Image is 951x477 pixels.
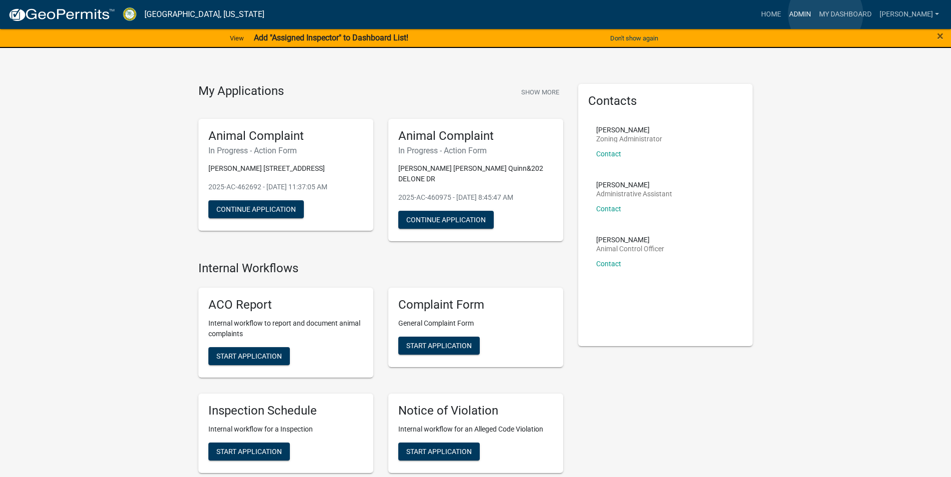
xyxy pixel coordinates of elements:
h6: In Progress - Action Form [398,146,553,155]
button: Start Application [398,337,480,355]
span: Start Application [216,447,282,455]
a: Home [757,5,785,24]
p: [PERSON_NAME] [596,236,664,243]
strong: Add "Assigned Inspector" to Dashboard List! [254,33,408,42]
button: Don't show again [606,30,662,46]
h4: Internal Workflows [198,261,563,276]
p: 2025-AC-462692 - [DATE] 11:37:05 AM [208,182,363,192]
p: [PERSON_NAME] [596,126,662,133]
button: Start Application [398,443,480,461]
span: Start Application [406,447,472,455]
h5: ACO Report [208,298,363,312]
p: Internal workflow for a Inspection [208,424,363,435]
p: Internal workflow to report and document animal complaints [208,318,363,339]
a: Contact [596,205,621,213]
span: Start Application [216,352,282,360]
a: [GEOGRAPHIC_DATA], [US_STATE] [144,6,264,23]
h5: Contacts [588,94,743,108]
h5: Animal Complaint [398,129,553,143]
button: Start Application [208,443,290,461]
p: Internal workflow for an Alleged Code Violation [398,424,553,435]
p: 2025-AC-460975 - [DATE] 8:45:47 AM [398,192,553,203]
a: Admin [785,5,815,24]
a: Contact [596,260,621,268]
a: [PERSON_NAME] [876,5,943,24]
button: Continue Application [398,211,494,229]
img: Crawford County, Georgia [123,7,136,21]
p: Administrative Assistant [596,190,672,197]
a: Contact [596,150,621,158]
a: My Dashboard [815,5,876,24]
h5: Inspection Schedule [208,404,363,418]
p: Animal Control Officer [596,245,664,252]
a: View [226,30,248,46]
h5: Notice of Violation [398,404,553,418]
button: Start Application [208,347,290,365]
button: Continue Application [208,200,304,218]
h6: In Progress - Action Form [208,146,363,155]
p: [PERSON_NAME] [PERSON_NAME] Quinn&202 DELONE DR [398,163,553,184]
span: × [937,29,944,43]
button: Show More [517,84,563,100]
p: [PERSON_NAME] [STREET_ADDRESS] [208,163,363,174]
p: General Complaint Form [398,318,553,329]
span: Start Application [406,342,472,350]
p: Zoning Administrator [596,135,662,142]
button: Close [937,30,944,42]
h4: My Applications [198,84,284,99]
h5: Complaint Form [398,298,553,312]
p: [PERSON_NAME] [596,181,672,188]
h5: Animal Complaint [208,129,363,143]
